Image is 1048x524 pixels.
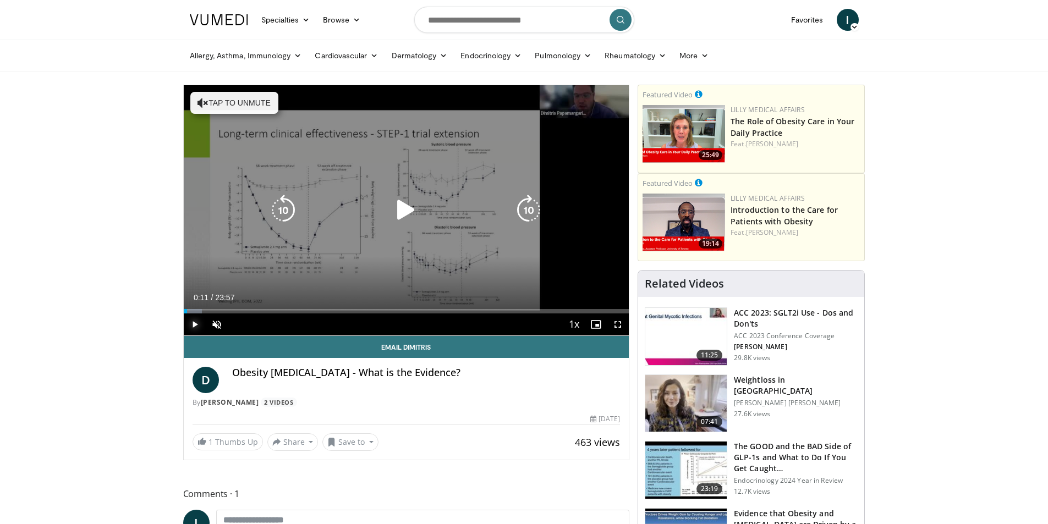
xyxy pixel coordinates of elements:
p: [PERSON_NAME] [PERSON_NAME] [734,399,858,407]
div: By [193,398,621,407]
a: Pulmonology [528,45,598,67]
button: Save to [322,433,378,451]
div: Feat. [731,139,860,149]
a: 11:25 ACC 2023: SGLT2i Use - Dos and Don'ts ACC 2023 Conference Coverage [PERSON_NAME] 29.8K views [645,307,858,366]
img: 756cb5e3-da60-49d4-af2c-51c334342588.150x105_q85_crop-smart_upscale.jpg [645,442,727,499]
span: Comments 1 [183,487,630,501]
h3: ACC 2023: SGLT2i Use - Dos and Don'ts [734,307,858,329]
p: 27.6K views [734,410,770,418]
button: Fullscreen [607,313,629,335]
img: 9258cdf1-0fbf-450b-845f-99397d12d24a.150x105_q85_crop-smart_upscale.jpg [645,308,727,365]
a: Browse [316,9,367,31]
button: Tap to unmute [190,92,278,114]
p: Endocrinology 2024 Year in Review [734,476,858,485]
p: 12.7K views [734,487,770,496]
p: [PERSON_NAME] [734,343,858,351]
div: [DATE] [590,414,620,424]
span: 1 [208,437,213,447]
button: Playback Rate [563,313,585,335]
img: VuMedi Logo [190,14,248,25]
span: 11:25 [696,350,723,361]
small: Featured Video [643,178,693,188]
a: I [837,9,859,31]
a: Specialties [255,9,317,31]
a: Favorites [784,9,830,31]
video-js: Video Player [184,85,629,336]
a: 2 Videos [261,398,297,407]
button: Share [267,433,319,451]
a: 25:49 [643,105,725,163]
img: e1208b6b-349f-4914-9dd7-f97803bdbf1d.png.150x105_q85_crop-smart_upscale.png [643,105,725,163]
span: 07:41 [696,416,723,427]
span: 463 views [575,435,620,449]
span: 0:11 [194,293,208,302]
h3: Weightloss in [GEOGRAPHIC_DATA] [734,374,858,396]
a: Cardiovascular [308,45,385,67]
div: Progress Bar [184,309,629,313]
input: Search topics, interventions [414,7,634,33]
button: Enable picture-in-picture mode [585,313,607,335]
button: Unmute [206,313,228,335]
span: 25:49 [699,150,722,160]
button: Play [184,313,206,335]
a: 19:14 [643,194,725,251]
div: Feat. [731,228,860,238]
p: 29.8K views [734,354,770,362]
h4: Related Videos [645,277,724,290]
img: acc2e291-ced4-4dd5-b17b-d06994da28f3.png.150x105_q85_crop-smart_upscale.png [643,194,725,251]
a: 1 Thumbs Up [193,433,263,450]
a: The Role of Obesity Care in Your Daily Practice [731,116,854,138]
h3: The GOOD and the BAD Side of GLP-1s and What to Do If You Get Caught… [734,441,858,474]
a: D [193,367,219,393]
a: [PERSON_NAME] [746,139,798,148]
a: Email Dimitris [184,336,629,358]
a: 23:19 The GOOD and the BAD Side of GLP-1s and What to Do If You Get Caught… Endocrinology 2024 Ye... [645,441,858,499]
a: [PERSON_NAME] [746,228,798,237]
small: Featured Video [643,90,693,100]
span: / [211,293,213,302]
a: Introduction to the Care for Patients with Obesity [731,205,838,227]
a: Lilly Medical Affairs [731,105,805,114]
a: 07:41 Weightloss in [GEOGRAPHIC_DATA] [PERSON_NAME] [PERSON_NAME] 27.6K views [645,374,858,433]
span: 23:19 [696,483,723,494]
a: More [673,45,715,67]
span: 23:57 [215,293,234,302]
img: 9983fed1-7565-45be-8934-aef1103ce6e2.150x105_q85_crop-smart_upscale.jpg [645,375,727,432]
a: Rheumatology [598,45,673,67]
a: Dermatology [385,45,454,67]
a: [PERSON_NAME] [201,398,259,407]
p: ACC 2023 Conference Coverage [734,332,858,340]
a: Lilly Medical Affairs [731,194,805,203]
span: 19:14 [699,239,722,249]
h4: Obesity [MEDICAL_DATA] - What is the Evidence? [232,367,621,379]
a: Allergy, Asthma, Immunology [183,45,309,67]
a: Endocrinology [454,45,528,67]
